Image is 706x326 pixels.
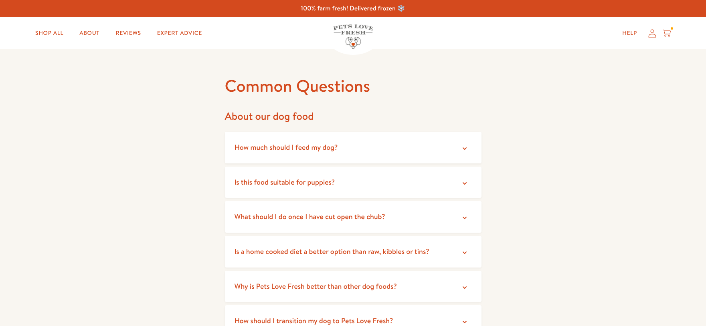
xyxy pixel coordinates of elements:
[616,25,643,41] a: Help
[225,75,481,97] h1: Common Questions
[225,271,481,302] summary: Why is Pets Love Fresh better than other dog foods?
[225,167,481,198] summary: Is this food suitable for puppies?
[225,201,481,233] summary: What should I do once I have cut open the chub?
[151,25,208,41] a: Expert Advice
[235,142,338,152] span: How much should I feed my dog?
[73,25,106,41] a: About
[235,316,393,326] span: How should I transition my dog to Pets Love Fresh?
[235,246,429,256] span: Is a home cooked diet a better option than raw, kibbles or tins?
[29,25,70,41] a: Shop All
[109,25,147,41] a: Reviews
[333,24,373,49] img: Pets Love Fresh
[225,110,481,123] h2: About our dog food
[235,177,335,187] span: Is this food suitable for puppies?
[225,132,481,163] summary: How much should I feed my dog?
[225,236,481,268] summary: Is a home cooked diet a better option than raw, kibbles or tins?
[235,281,397,291] span: Why is Pets Love Fresh better than other dog foods?
[235,211,385,221] span: What should I do once I have cut open the chub?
